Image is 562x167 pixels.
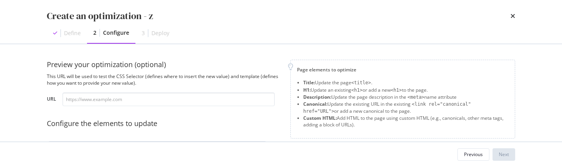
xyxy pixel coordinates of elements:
div: Configure [103,29,129,37]
div: This URL will be used to test the CSS Selector (defines where to insert the new value) and templa... [47,73,281,86]
input: https://www.example.com [62,92,275,106]
div: Page elements to optimize [297,66,509,73]
div: 2 [93,29,96,37]
label: URL [47,96,56,104]
div: Preview your optimization (optional) [47,60,281,70]
button: Previous [457,148,489,161]
strong: Custom HTML: [303,115,337,121]
span: <title> [351,80,371,85]
button: Next [493,148,515,161]
li: Update an existing or add a new to the page. [303,87,509,94]
li: Add HTML to the page using custom HTML (e.g., canonicals, other meta tags, adding a block of URLs). [303,115,509,128]
strong: Description: [303,94,331,100]
span: <h1> [391,87,402,93]
div: Define [64,29,81,37]
span: <meta> [407,94,424,100]
div: 3 [142,29,145,37]
span: <h1> [351,87,363,93]
strong: Canonical: [303,101,327,107]
li: Update the page description in the name attribute [303,94,509,101]
div: Next [499,151,509,158]
strong: H1: [303,87,311,93]
span: <link rel="canonical" href="URL"> [303,101,471,114]
li: Update the page . [303,79,509,86]
iframe: Intercom live chat [535,140,554,159]
div: Configure the elements to update [47,119,281,129]
strong: Title: [303,79,315,86]
div: Deploy [151,29,169,37]
div: Previous [464,151,483,158]
li: Update the existing URL in the existing or add a new canonical to the page. [303,101,509,115]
